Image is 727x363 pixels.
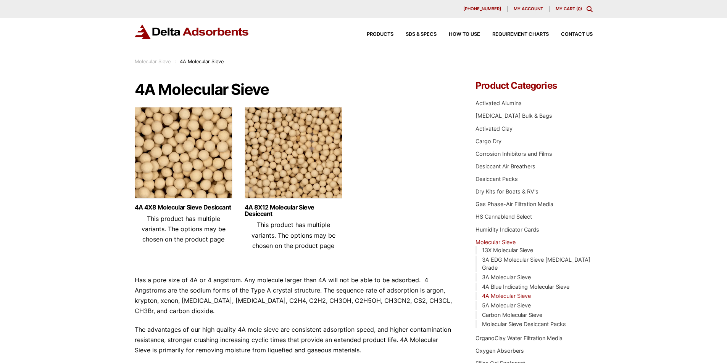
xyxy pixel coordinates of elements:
a: Requirement Charts [480,32,549,37]
a: OrganoClay Water Filtration Media [476,335,563,341]
a: Cargo Dry [476,138,501,144]
a: How to Use [437,32,480,37]
p: The advantages of our high quality 4A mole sieve are consistent adsorption speed, and higher cont... [135,325,453,356]
a: Gas Phase-Air Filtration Media [476,201,553,207]
span: Requirement Charts [492,32,549,37]
span: My account [514,7,543,11]
a: 3A EDG Molecular Sieve [MEDICAL_DATA] Grade [482,256,590,271]
a: [PHONE_NUMBER] [457,6,508,12]
a: 3A Molecular Sieve [482,274,531,280]
a: 4A Blue Indicating Molecular Sieve [482,283,569,290]
img: Delta Adsorbents [135,24,249,39]
a: 4A 4X8 Molecular Sieve Desiccant [135,204,232,211]
a: Molecular Sieve [135,59,171,64]
span: SDS & SPECS [406,32,437,37]
a: Molecular Sieve Desiccant Packs [482,321,566,327]
span: How to Use [449,32,480,37]
h1: 4A Molecular Sieve [135,81,453,98]
span: This product has multiple variants. The options may be chosen on the product page [142,215,226,243]
div: Toggle Modal Content [587,6,593,12]
a: My Cart (0) [556,6,582,11]
span: 4A Molecular Sieve [180,59,224,64]
p: Has a pore size of 4A or 4 angstrom. Any molecule larger than 4A will not be able to be adsorbed.... [135,275,453,317]
a: Carbon Molecular Sieve [482,312,542,318]
a: [MEDICAL_DATA] Bulk & Bags [476,112,552,119]
a: Molecular Sieve [476,239,516,245]
span: 0 [578,6,580,11]
span: [PHONE_NUMBER] [463,7,501,11]
span: This product has multiple variants. The options may be chosen on the product page [251,221,335,249]
span: Contact Us [561,32,593,37]
a: Activated Alumina [476,100,522,106]
a: SDS & SPECS [393,32,437,37]
a: 13X Molecular Sieve [482,247,533,253]
a: Activated Clay [476,125,513,132]
a: 4A Molecular Sieve [482,293,531,299]
a: Products [355,32,393,37]
a: Corrosion Inhibitors and Films [476,150,552,157]
h4: Product Categories [476,81,592,90]
a: Desiccant Air Breathers [476,163,535,170]
a: 5A Molecular Sieve [482,302,531,309]
a: Oxygen Absorbers [476,347,524,354]
a: 4A 8X12 Molecular Sieve Desiccant [245,204,342,217]
a: Humidity Indicator Cards [476,226,539,233]
a: HS Cannablend Select [476,213,532,220]
span: : [174,59,176,64]
a: My account [508,6,550,12]
a: Contact Us [549,32,593,37]
span: Products [367,32,393,37]
a: Desiccant Packs [476,176,518,182]
a: Dry Kits for Boats & RV's [476,188,538,195]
